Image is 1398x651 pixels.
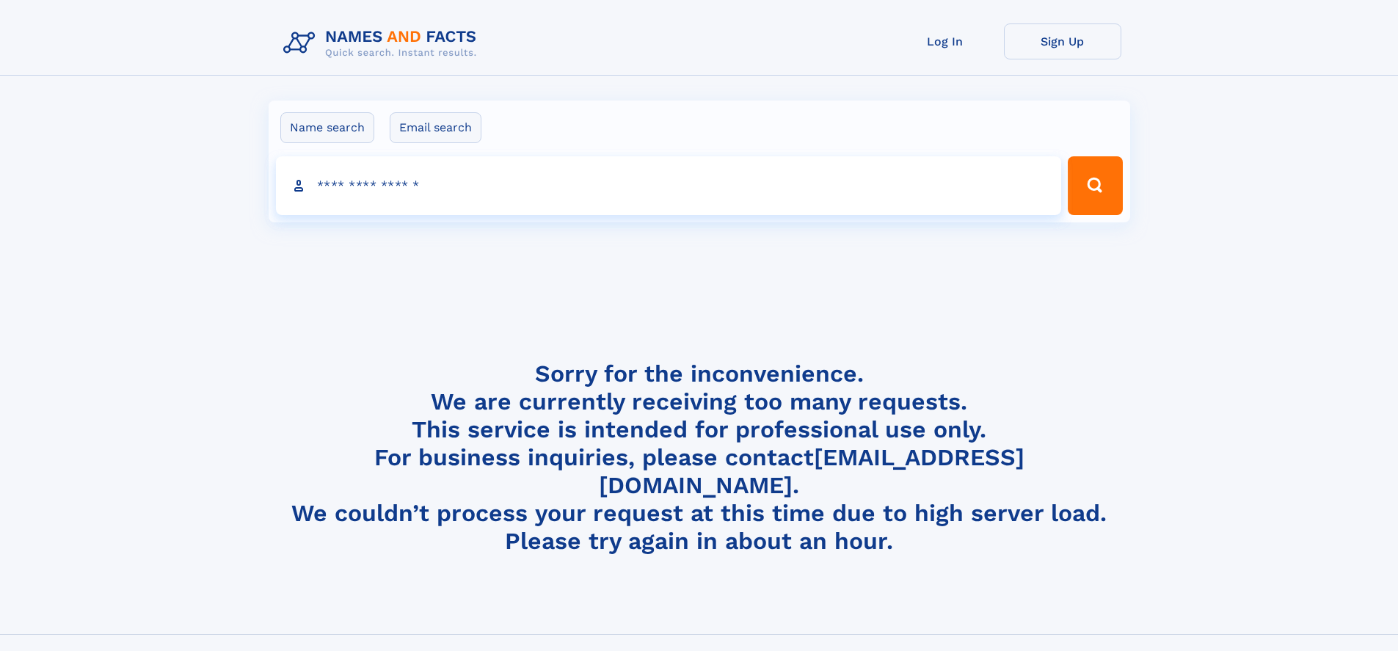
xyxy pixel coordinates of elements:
[276,156,1062,215] input: search input
[599,443,1024,499] a: [EMAIL_ADDRESS][DOMAIN_NAME]
[277,360,1121,556] h4: Sorry for the inconvenience. We are currently receiving too many requests. This service is intend...
[280,112,374,143] label: Name search
[1004,23,1121,59] a: Sign Up
[1068,156,1122,215] button: Search Button
[277,23,489,63] img: Logo Names and Facts
[390,112,481,143] label: Email search
[887,23,1004,59] a: Log In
